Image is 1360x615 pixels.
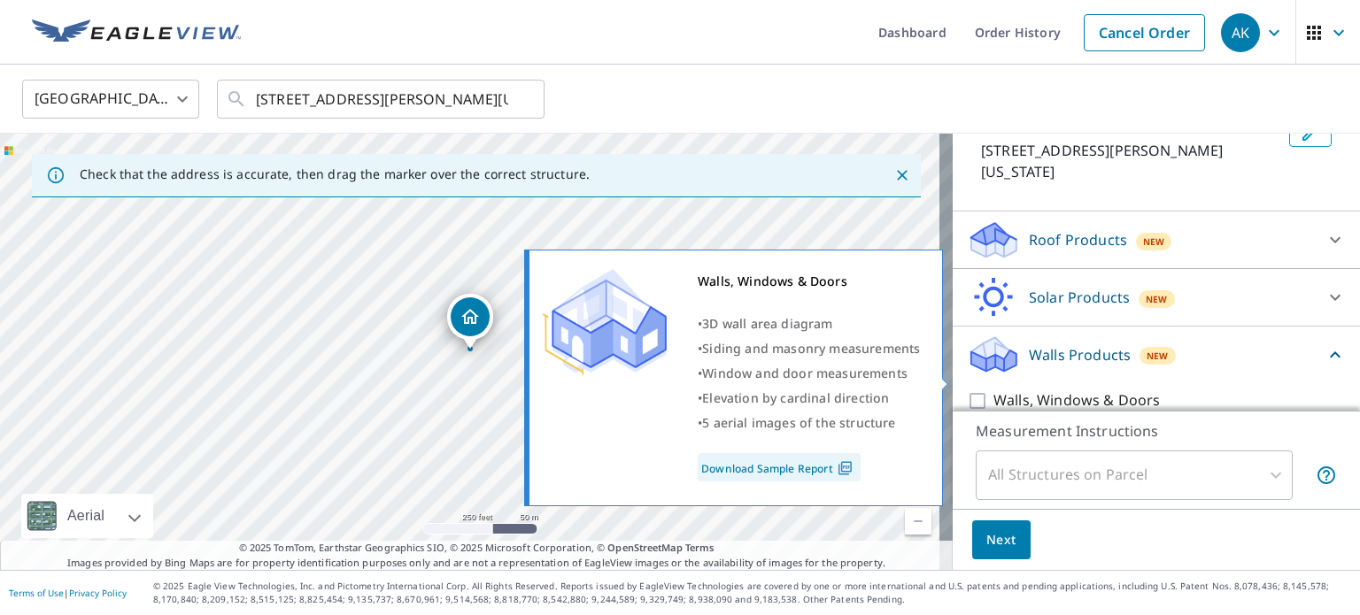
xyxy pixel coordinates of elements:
[69,587,127,599] a: Privacy Policy
[698,269,920,294] div: Walls, Windows & Doors
[1147,349,1169,363] span: New
[1143,234,1165,249] span: New
[153,580,1351,606] p: © 2025 Eagle View Technologies, Inc. and Pictometry International Corp. All Rights Reserved. Repo...
[80,166,590,182] p: Check that the address is accurate, then drag the marker over the correct structure.
[256,74,508,124] input: Search by address or latitude-longitude
[698,311,920,336] div: •
[702,315,832,332] span: 3D wall area diagram
[986,529,1016,551] span: Next
[833,460,857,476] img: Pdf Icon
[993,389,1160,411] p: Walls, Windows & Doors
[239,541,715,556] span: © 2025 TomTom, Earthstar Geographics SIO, © 2025 Microsoft Corporation, ©
[698,361,920,386] div: •
[972,520,1031,560] button: Next
[685,541,715,554] a: Terms
[62,494,110,538] div: Aerial
[967,219,1346,261] div: Roof ProductsNew
[1146,292,1168,306] span: New
[698,386,920,411] div: •
[447,294,493,349] div: Dropped pin, building 1, Residential property, 11 Andrea Ct Iowa Park, TX 76367
[698,411,920,435] div: •
[702,389,889,406] span: Elevation by cardinal direction
[891,164,914,187] button: Close
[9,588,127,598] p: |
[607,541,682,554] a: OpenStreetMap
[698,336,920,361] div: •
[967,334,1346,375] div: Walls ProductsNew
[1029,344,1131,365] p: Walls Products
[905,508,931,534] a: Current Level 17, Zoom Out
[967,276,1346,319] div: Solar ProductsNew
[9,587,64,599] a: Terms of Use
[1316,465,1337,486] span: Your report will include each building or structure inside the parcel boundary. In some cases, du...
[1084,14,1205,51] a: Cancel Order
[32,19,241,46] img: EV Logo
[22,74,199,124] div: [GEOGRAPHIC_DATA]
[1029,287,1130,308] p: Solar Products
[543,269,667,375] img: Premium
[702,340,920,357] span: Siding and masonry measurements
[702,365,908,381] span: Window and door measurements
[21,494,153,538] div: Aerial
[976,420,1337,442] p: Measurement Instructions
[1221,13,1260,52] div: AK
[976,450,1293,500] div: All Structures on Parcel
[1029,229,1127,250] p: Roof Products
[698,453,861,481] a: Download Sample Report
[981,140,1282,182] p: [STREET_ADDRESS][PERSON_NAME][US_STATE]
[702,414,895,431] span: 5 aerial images of the structure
